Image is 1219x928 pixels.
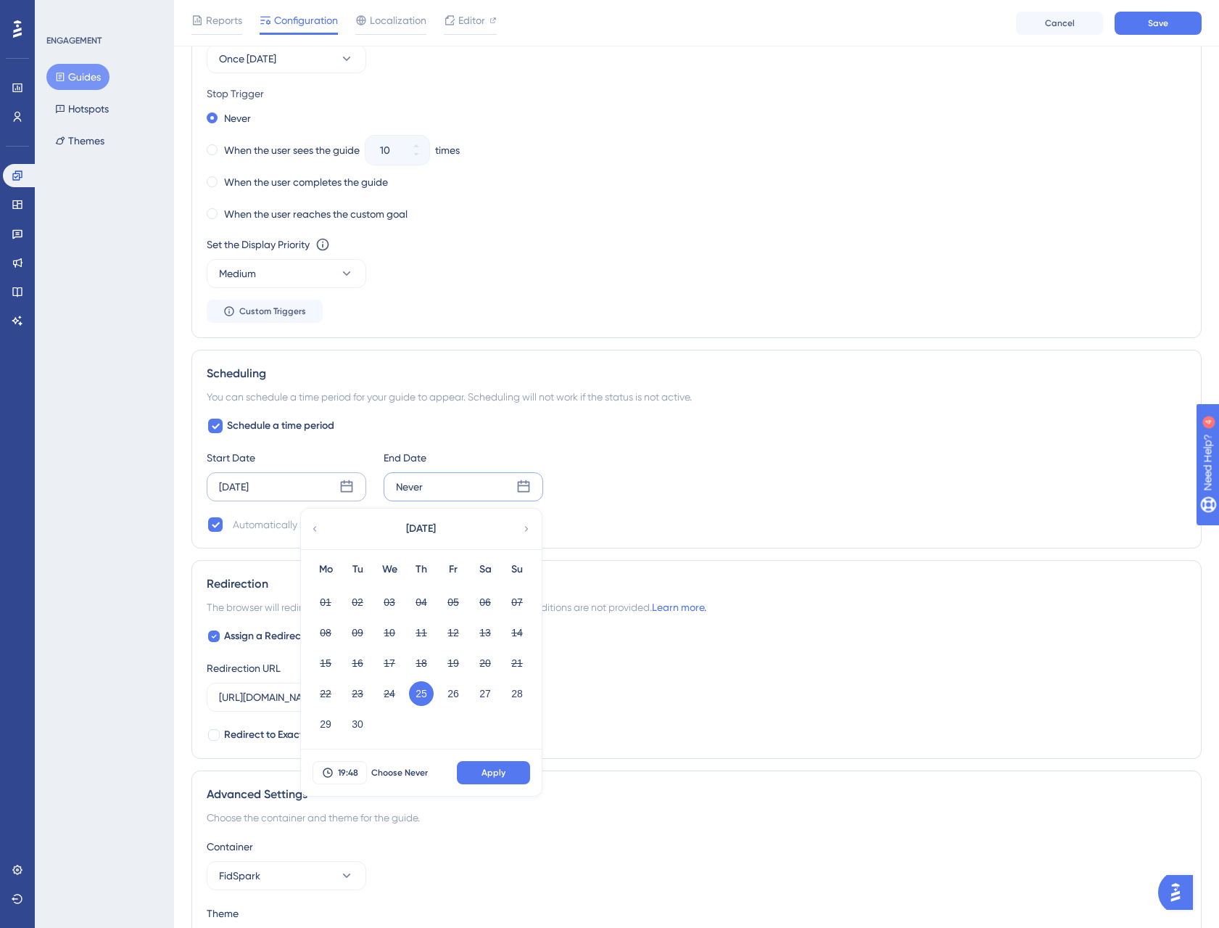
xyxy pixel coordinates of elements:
div: Container [207,838,1186,855]
div: Automatically set as “Inactive” when the scheduled period is over. [233,516,532,533]
span: Assign a Redirection URL [224,628,339,645]
button: 12 [441,620,466,645]
span: Choose Never [371,767,428,779]
button: Guides [46,64,109,90]
div: Stop Trigger [207,85,1186,102]
button: 06 [473,590,497,615]
span: 19:48 [338,767,358,779]
button: 20 [473,651,497,676]
label: When the user sees the guide [224,141,360,159]
span: FidSpark [219,867,260,884]
div: Mo [310,561,342,578]
button: Hotspots [46,96,117,122]
button: [DATE] [348,514,493,543]
button: 29 [313,712,338,736]
label: When the user completes the guide [224,173,388,191]
div: Set the Display Priority [207,236,310,253]
button: 13 [473,620,497,645]
button: 09 [345,620,370,645]
button: 01 [313,590,338,615]
button: 19 [441,651,466,676]
button: 28 [505,681,529,706]
div: Start Date [207,449,366,467]
button: Medium [207,259,366,288]
span: Once [DATE] [219,50,276,67]
span: Need Help? [34,4,91,21]
button: 27 [473,681,497,706]
button: 03 [377,590,402,615]
div: You can schedule a time period for your guide to appear. Scheduling will not work if the status i... [207,388,1186,406]
button: 16 [345,651,370,676]
button: 14 [505,620,529,645]
span: Custom Triggers [239,305,306,317]
span: Save [1148,17,1168,29]
button: 17 [377,651,402,676]
span: Redirect to Exact URL [224,726,323,744]
button: FidSpark [207,861,366,890]
button: 18 [409,651,434,676]
button: Cancel [1016,12,1103,35]
iframe: UserGuiding AI Assistant Launcher [1158,871,1202,914]
button: 30 [345,712,370,736]
div: Fr [437,561,469,578]
button: 07 [505,590,529,615]
div: 4 [101,7,105,19]
div: Never [396,478,423,496]
button: Themes [46,128,113,154]
span: Configuration [274,12,338,29]
span: [DATE] [406,520,436,538]
div: Th [405,561,437,578]
button: 05 [441,590,466,615]
span: Localization [370,12,426,29]
button: Apply [457,761,530,784]
button: Save [1115,12,1202,35]
div: Theme [207,905,1186,922]
a: Learn more. [652,601,706,613]
span: The browser will redirect to the “Redirection URL” when the Targeting Conditions are not provided. [207,599,706,616]
span: Reports [206,12,242,29]
div: End Date [384,449,543,467]
button: 11 [409,620,434,645]
label: Never [224,110,251,127]
span: Editor [458,12,485,29]
button: 24 [377,681,402,706]
input: https://www.example.com/ [219,689,453,705]
div: Choose the container and theme for the guide. [207,809,1186,826]
div: Su [501,561,533,578]
button: 26 [441,681,466,706]
button: Once [DATE] [207,44,366,73]
span: Apply [482,767,505,779]
button: 10 [377,620,402,645]
div: Redirection URL [207,660,281,677]
span: Schedule a time period [227,417,334,435]
div: ENGAGEMENT [46,35,102,46]
button: 02 [345,590,370,615]
button: 15 [313,651,338,676]
button: 23 [345,681,370,706]
div: [DATE] [219,478,249,496]
button: 19:48 [313,761,367,784]
div: Sa [469,561,501,578]
div: Scheduling [207,365,1186,382]
div: times [435,141,460,159]
button: 21 [505,651,529,676]
button: 22 [313,681,338,706]
div: We [373,561,405,578]
button: Choose Never [367,761,432,784]
button: Custom Triggers [207,300,323,323]
div: Advanced Settings [207,786,1186,803]
label: When the user reaches the custom goal [224,205,408,223]
button: 04 [409,590,434,615]
div: Tu [342,561,373,578]
div: Redirection [207,575,1186,593]
button: 25 [409,681,434,706]
button: 08 [313,620,338,645]
span: Medium [219,265,256,282]
span: Cancel [1045,17,1075,29]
